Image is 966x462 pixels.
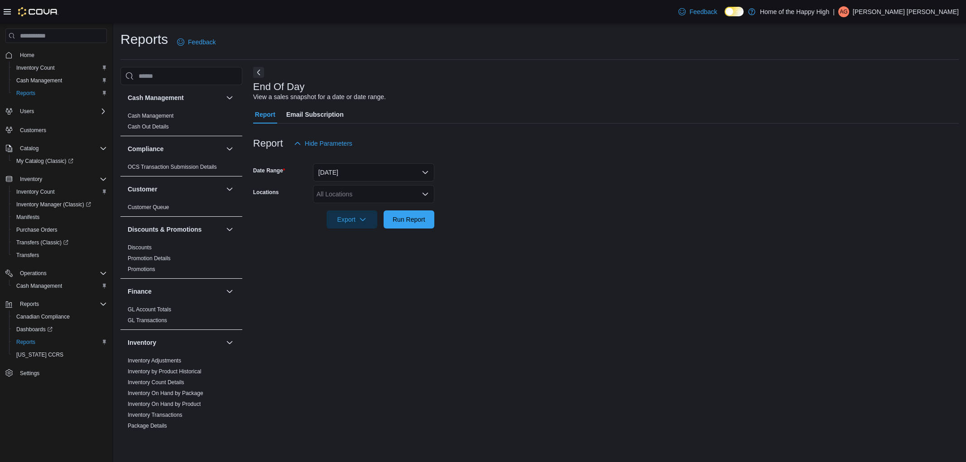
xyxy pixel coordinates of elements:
button: Transfers [9,249,111,262]
h3: Report [253,138,283,149]
span: Inventory Count Details [128,379,184,386]
a: Customer Queue [128,204,169,210]
a: Dashboards [9,323,111,336]
div: Finance [120,304,242,329]
span: Operations [20,270,47,277]
a: Cash Management [13,281,66,291]
span: Catalog [20,145,38,152]
span: Purchase Orders [16,226,58,233]
h1: Reports [120,30,168,48]
h3: Cash Management [128,93,184,102]
a: Reports [13,88,39,99]
a: Inventory Manager (Classic) [13,199,95,210]
span: Reports [16,338,35,346]
span: My Catalog (Classic) [16,157,73,165]
span: Report [255,105,275,124]
button: Customer [128,185,222,194]
a: Inventory by Product Historical [128,368,202,375]
div: Cash Management [120,110,242,136]
span: Cash Management [13,75,107,86]
button: Purchase Orders [9,224,111,236]
label: Locations [253,189,279,196]
span: Inventory Transactions [128,411,183,419]
a: Cash Management [128,113,173,119]
a: Transfers (Classic) [9,236,111,249]
button: Reports [16,299,43,310]
button: Cash Management [224,92,235,103]
input: Dark Mode [725,7,744,16]
a: Discounts [128,244,152,251]
span: Reports [13,88,107,99]
a: Canadian Compliance [13,311,73,322]
button: [US_STATE] CCRS [9,348,111,361]
button: Reports [9,87,111,100]
a: Promotions [128,266,155,272]
span: Customers [20,127,46,134]
a: Promotion Details [128,255,171,262]
button: Reports [2,298,111,310]
p: Home of the Happy High [760,6,829,17]
span: Reports [13,337,107,348]
a: Cash Out Details [128,124,169,130]
img: Cova [18,7,58,16]
a: Inventory On Hand by Product [128,401,201,407]
span: Washington CCRS [13,349,107,360]
span: Canadian Compliance [13,311,107,322]
span: Transfers (Classic) [16,239,68,246]
button: Open list of options [422,191,429,198]
a: Reports [13,337,39,348]
a: Customers [16,125,50,136]
span: Package Details [128,422,167,429]
span: GL Account Totals [128,306,171,313]
h3: Customer [128,185,157,194]
span: Cash Management [13,281,107,291]
span: OCS Transaction Submission Details [128,163,217,171]
span: Canadian Compliance [16,313,70,320]
span: Transfers [13,250,107,261]
span: Settings [20,370,39,377]
div: View a sales snapshot for a date or date range. [253,92,386,102]
button: Finance [128,287,222,296]
span: Inventory Count [16,64,55,71]
span: Hide Parameters [305,139,352,148]
span: Operations [16,268,107,279]
span: Run Report [393,215,425,224]
button: Customers [2,123,111,136]
span: Reports [20,300,39,308]
button: Canadian Compliance [9,310,111,323]
button: Reports [9,336,111,348]
div: Customer [120,202,242,216]
h3: Inventory [128,338,156,347]
div: Compliance [120,162,242,176]
button: Home [2,48,111,62]
h3: Compliance [128,144,163,153]
span: [US_STATE] CCRS [16,351,63,358]
span: GL Transactions [128,317,167,324]
button: Inventory [2,173,111,186]
button: Hide Parameters [290,134,356,152]
span: Inventory [16,174,107,185]
a: GL Transactions [128,317,167,324]
p: | [833,6,835,17]
span: Inventory Manager (Classic) [16,201,91,208]
span: Inventory Manager (Classic) [13,199,107,210]
button: Cash Management [9,280,111,292]
button: Catalog [16,143,42,154]
span: Reports [16,90,35,97]
h3: Discounts & Promotions [128,225,202,234]
a: Inventory Adjustments [128,357,181,364]
button: Run Report [384,210,434,229]
button: Manifests [9,211,111,224]
span: Settings [16,367,107,379]
span: Dashboards [16,326,53,333]
a: Package Details [128,423,167,429]
div: Discounts & Promotions [120,242,242,278]
span: Catalog [16,143,107,154]
span: Transfers (Classic) [13,237,107,248]
a: Manifests [13,212,43,223]
a: Settings [16,368,43,379]
h3: End Of Day [253,81,305,92]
